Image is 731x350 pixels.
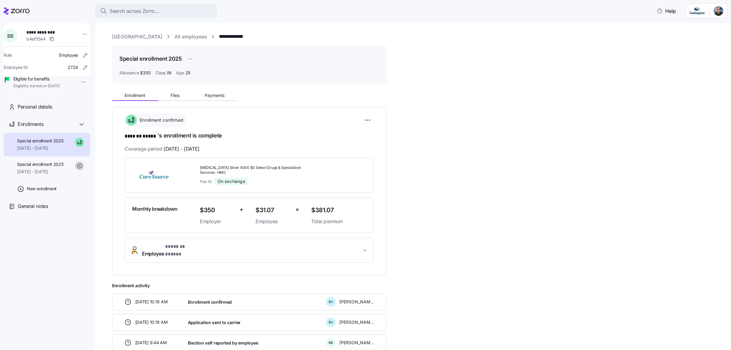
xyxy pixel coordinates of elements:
[110,7,159,15] span: Search across Zorro...
[188,299,232,305] span: Enrollment confirmed
[4,52,12,58] span: Role
[13,76,60,82] span: Eligible for benefits
[295,205,299,214] span: =
[311,218,366,225] span: Total premium
[176,70,184,76] span: Age
[339,340,374,346] span: [PERSON_NAME]
[68,64,78,70] span: 2724
[329,321,333,324] span: B V
[17,169,64,175] span: [DATE] - [DATE]
[26,36,46,42] span: b4ef5544
[200,179,212,184] span: Plan ID:
[119,70,139,76] span: Allowance
[135,319,168,325] span: [DATE] 10:19 AM
[164,145,200,153] span: [DATE] - [DATE]
[125,145,200,153] span: Coverage period
[155,70,166,76] span: Class
[17,138,64,144] span: Special enrollment 2025
[329,341,333,345] span: B B
[256,205,291,215] span: $31.07
[112,33,162,41] a: [GEOGRAPHIC_DATA]
[13,84,60,89] span: Eligibility started on [DATE]
[339,319,374,325] span: [PERSON_NAME]
[205,93,224,98] span: Payments
[138,117,183,123] span: Enrollment confirmed
[17,145,64,151] span: [DATE] - [DATE]
[18,103,52,111] span: Personal details
[311,205,366,215] span: $381.07
[167,70,171,76] span: IN
[125,93,145,98] span: Enrollment
[175,33,207,41] a: All employees
[95,4,217,18] button: Search across Zorro...
[200,218,235,225] span: Employer
[4,64,28,70] span: Employee ID
[59,52,78,58] span: Employee
[188,340,258,346] span: Election self reported by employee
[188,320,241,326] span: Application sent to carrier
[17,161,64,167] span: Special enrollment 2025
[714,6,723,16] img: 881f64db-862a-4d68-9582-1fb6ded42eab-1729177958311.jpeg
[256,218,291,225] span: Employee
[18,202,48,210] span: General notes
[185,70,190,76] span: 25
[329,300,333,304] span: B V
[200,165,306,176] span: [MEDICAL_DATA] Silver 4000 $0 Select Drugs & Specialized Services- HMO
[132,168,176,182] img: CareSource Just4Me
[339,299,374,305] span: [PERSON_NAME]
[142,243,201,258] span: Employee
[217,179,245,184] span: On exchange
[652,5,681,17] button: Help
[240,205,243,214] span: +
[18,120,43,128] span: Enrollments
[119,55,182,62] h1: Special enrollment 2025
[657,7,676,15] span: Help
[135,340,167,346] span: [DATE] 9:44 AM
[112,283,386,289] span: Enrollment activity
[690,7,705,15] img: Employer logo
[27,186,57,192] span: New enrollment
[140,70,150,76] span: $350
[7,34,13,38] span: B B
[135,299,168,305] span: [DATE] 10:19 AM
[171,93,179,98] span: Files
[132,205,178,213] span: Monthly breakdown
[200,205,235,215] span: $350
[125,132,374,140] h1: 's enrollment is complete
